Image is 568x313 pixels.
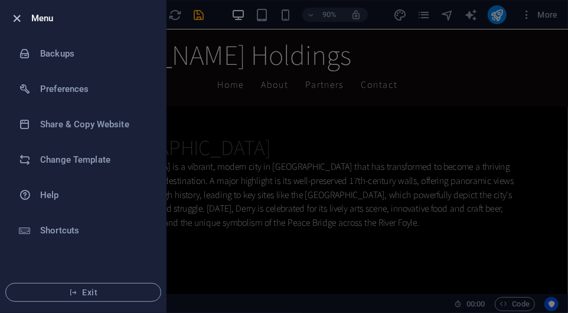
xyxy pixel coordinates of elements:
[40,223,149,238] h6: Shortcuts
[40,47,149,61] h6: Backups
[15,288,151,297] span: Exit
[1,177,166,213] a: Help
[40,188,149,202] h6: Help
[40,82,149,96] h6: Preferences
[5,283,161,302] button: Exit
[40,153,149,167] h6: Change Template
[40,117,149,131] h6: Share & Copy Website
[31,11,156,25] h6: Menu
